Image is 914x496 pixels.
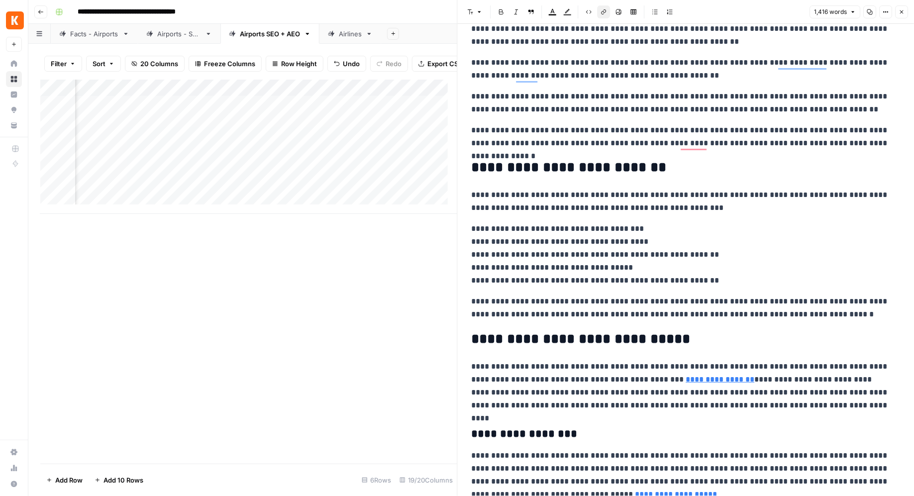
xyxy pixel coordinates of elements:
[6,444,22,460] a: Settings
[343,59,360,69] span: Undo
[6,460,22,476] a: Usage
[281,59,317,69] span: Row Height
[358,472,396,488] div: 6 Rows
[51,24,138,44] a: Facts - Airports
[93,59,105,69] span: Sort
[40,472,89,488] button: Add Row
[220,24,319,44] a: Airports SEO + AEO
[6,71,22,87] a: Browse
[125,56,185,72] button: 20 Columns
[386,59,402,69] span: Redo
[396,472,457,488] div: 19/20 Columns
[327,56,366,72] button: Undo
[6,117,22,133] a: Your Data
[6,11,24,29] img: Kayak Logo
[6,87,22,102] a: Insights
[55,475,83,485] span: Add Row
[339,29,362,39] div: Airlines
[138,24,220,44] a: Airports - SEO
[266,56,323,72] button: Row Height
[89,472,149,488] button: Add 10 Rows
[140,59,178,69] span: 20 Columns
[70,29,118,39] div: Facts - Airports
[6,8,22,33] button: Workspace: Kayak
[810,5,860,18] button: 1,416 words
[814,7,847,16] span: 1,416 words
[51,59,67,69] span: Filter
[240,29,300,39] div: Airports SEO + AEO
[6,56,22,72] a: Home
[370,56,408,72] button: Redo
[103,475,143,485] span: Add 10 Rows
[6,476,22,492] button: Help + Support
[157,29,201,39] div: Airports - SEO
[204,59,255,69] span: Freeze Columns
[412,56,469,72] button: Export CSV
[427,59,463,69] span: Export CSV
[6,102,22,118] a: Opportunities
[319,24,381,44] a: Airlines
[86,56,121,72] button: Sort
[44,56,82,72] button: Filter
[189,56,262,72] button: Freeze Columns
